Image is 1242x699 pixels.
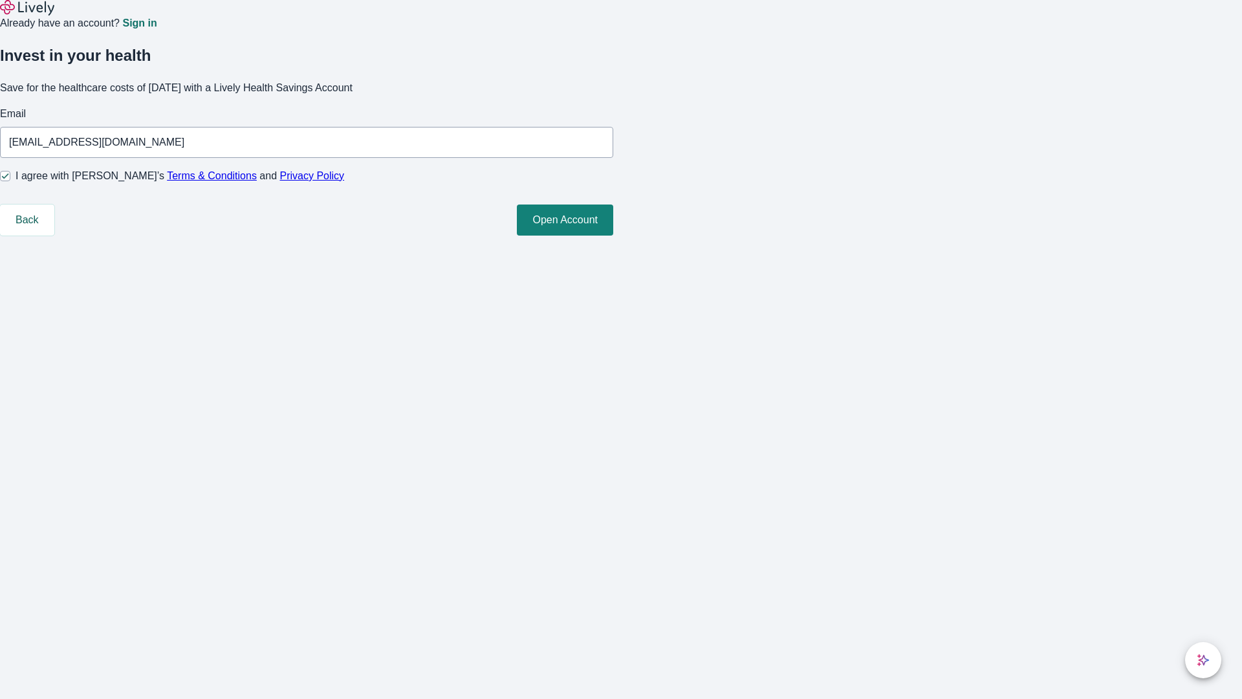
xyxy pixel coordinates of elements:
button: Open Account [517,205,613,236]
a: Sign in [122,18,157,28]
a: Privacy Policy [280,170,345,181]
span: I agree with [PERSON_NAME]’s and [16,168,344,184]
svg: Lively AI Assistant [1197,654,1210,667]
a: Terms & Conditions [167,170,257,181]
button: chat [1185,642,1221,678]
